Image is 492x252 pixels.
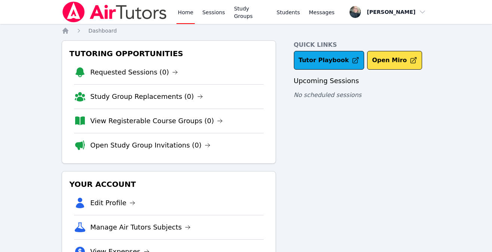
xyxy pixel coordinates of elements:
[89,27,117,34] a: Dashboard
[90,67,178,78] a: Requested Sessions (0)
[294,76,431,86] h3: Upcoming Sessions
[89,28,117,34] span: Dashboard
[68,177,270,191] h3: Your Account
[68,47,270,60] h3: Tutoring Opportunities
[90,222,191,233] a: Manage Air Tutors Subjects
[62,27,431,34] nav: Breadcrumb
[90,198,136,208] a: Edit Profile
[367,51,422,70] button: Open Miro
[294,51,365,70] a: Tutor Playbook
[62,1,167,22] img: Air Tutors
[309,9,335,16] span: Messages
[90,140,211,151] a: Open Study Group Invitations (0)
[294,40,431,49] h4: Quick Links
[90,91,203,102] a: Study Group Replacements (0)
[294,91,362,98] span: No scheduled sessions
[90,116,223,126] a: View Registerable Course Groups (0)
